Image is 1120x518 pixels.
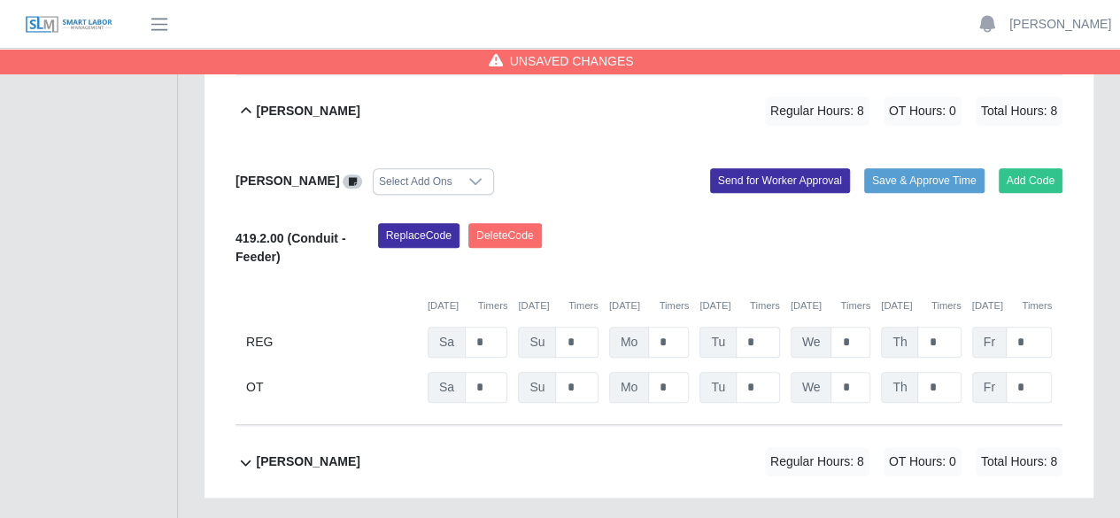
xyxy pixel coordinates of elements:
span: Sa [428,327,466,358]
span: Tu [699,372,737,403]
a: View/Edit Notes [343,174,362,188]
span: Th [881,327,918,358]
div: [DATE] [791,298,870,313]
button: Timers [568,298,599,313]
span: Fr [972,327,1007,358]
img: SLM Logo [25,15,113,35]
div: [DATE] [428,298,507,313]
b: 419.2.00 (Conduit - Feeder) [236,231,345,264]
b: [PERSON_NAME] [236,174,339,188]
span: Sa [428,372,466,403]
span: Total Hours: 8 [976,447,1062,476]
span: We [791,327,832,358]
button: Timers [750,298,780,313]
button: Send for Worker Approval [710,168,850,193]
span: Su [518,372,556,403]
span: Total Hours: 8 [976,97,1062,126]
button: Timers [659,298,689,313]
div: [DATE] [699,298,779,313]
span: Regular Hours: 8 [765,97,869,126]
span: Su [518,327,556,358]
div: [DATE] [609,298,689,313]
span: Unsaved Changes [510,52,634,70]
span: Th [881,372,918,403]
button: DeleteCode [468,223,542,248]
span: OT Hours: 0 [884,447,962,476]
span: Mo [609,372,649,403]
span: Mo [609,327,649,358]
div: [DATE] [881,298,961,313]
div: [DATE] [518,298,598,313]
div: [DATE] [972,298,1052,313]
button: Timers [840,298,870,313]
button: [PERSON_NAME] Regular Hours: 8 OT Hours: 0 Total Hours: 8 [236,75,1062,147]
button: Timers [1022,298,1052,313]
b: [PERSON_NAME] [256,452,359,471]
button: Timers [931,298,962,313]
div: OT [246,372,417,403]
div: Select Add Ons [374,169,458,194]
button: Add Code [999,168,1063,193]
b: [PERSON_NAME] [256,102,359,120]
button: Save & Approve Time [864,168,985,193]
button: ReplaceCode [378,223,460,248]
span: We [791,372,832,403]
span: Tu [699,327,737,358]
span: OT Hours: 0 [884,97,962,126]
div: REG [246,327,417,358]
button: Timers [478,298,508,313]
span: Regular Hours: 8 [765,447,869,476]
button: [PERSON_NAME] Regular Hours: 8 OT Hours: 0 Total Hours: 8 [236,426,1062,498]
span: Fr [972,372,1007,403]
a: [PERSON_NAME] [1009,15,1111,34]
